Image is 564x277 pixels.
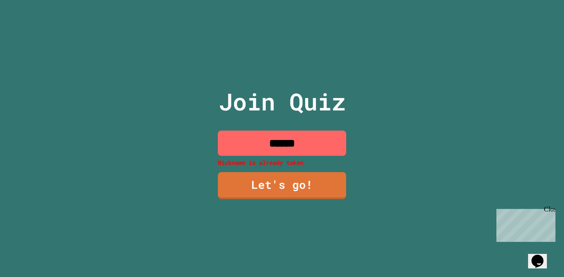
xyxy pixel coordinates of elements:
[528,243,555,268] iframe: chat widget
[493,206,555,242] iframe: chat widget
[3,3,59,54] div: Chat with us now!Close
[218,158,346,167] p: Nickname is already taken
[218,172,346,199] a: Let's go!
[219,84,346,119] p: Join Quiz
